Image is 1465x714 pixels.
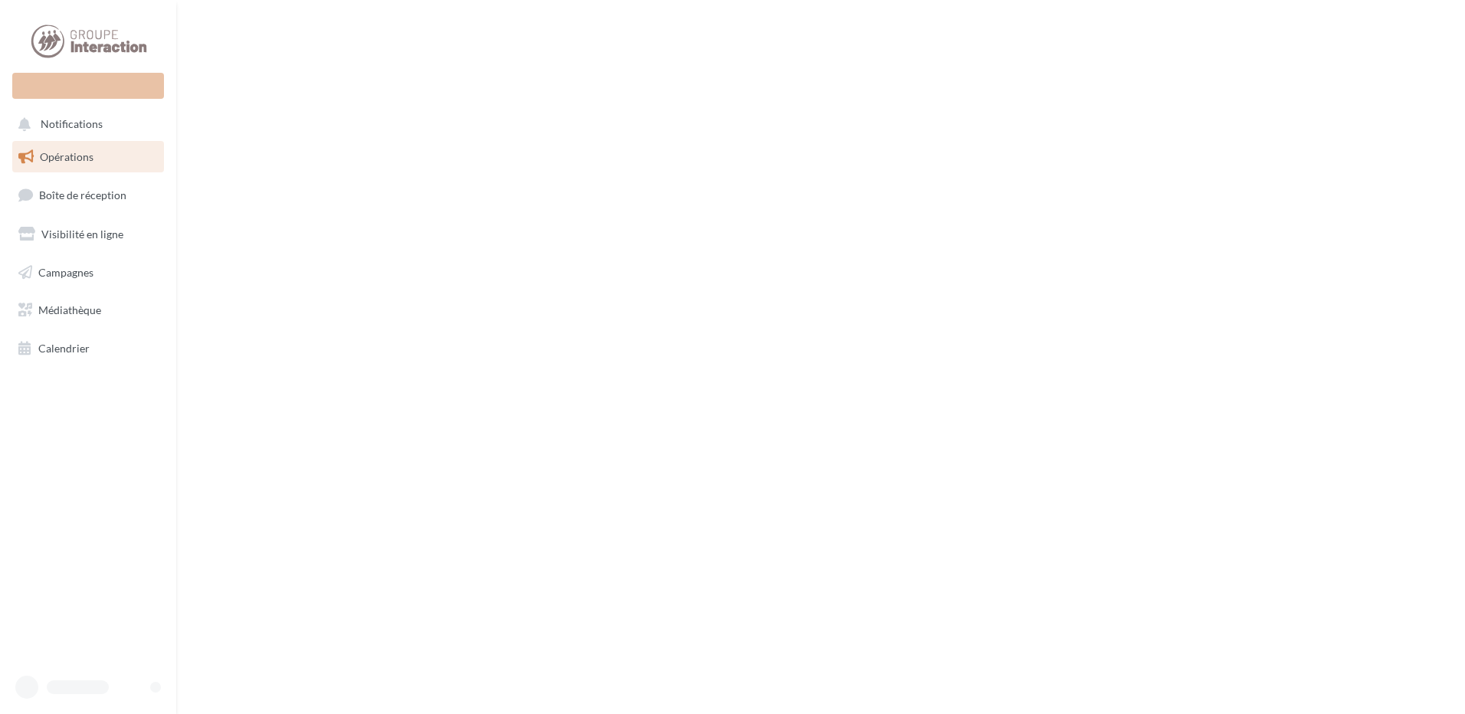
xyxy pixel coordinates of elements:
[9,332,167,365] a: Calendrier
[38,303,101,316] span: Médiathèque
[12,73,164,99] div: Nouvelle campagne
[38,342,90,355] span: Calendrier
[40,150,93,163] span: Opérations
[39,188,126,201] span: Boîte de réception
[9,218,167,251] a: Visibilité en ligne
[9,257,167,289] a: Campagnes
[9,141,167,173] a: Opérations
[9,178,167,211] a: Boîte de réception
[38,265,93,278] span: Campagnes
[9,294,167,326] a: Médiathèque
[41,118,103,131] span: Notifications
[41,228,123,241] span: Visibilité en ligne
